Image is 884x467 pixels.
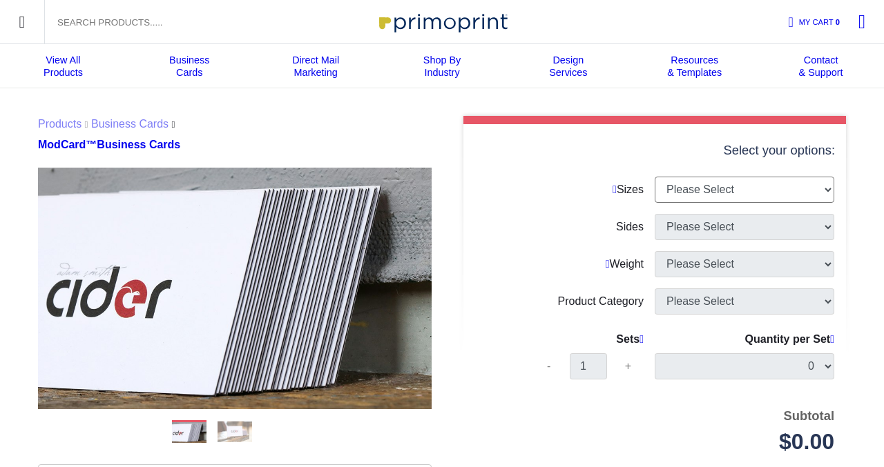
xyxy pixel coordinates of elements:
div: Quantity per Set [655,331,834,348]
div: Services [505,52,631,77]
a: Products [38,117,90,130]
a: Contact& Support [758,44,884,88]
span: 0 [823,17,829,27]
a: DesignServices [505,44,631,88]
strong: Subtotal [777,408,834,423]
span: MY CART [780,17,820,28]
span: Direct Mail [253,52,379,65]
a: ModCard™Business Cards [38,138,432,151]
span: + [624,356,633,377]
div: Sizes [600,181,644,198]
a: Shop ByIndustry [379,44,506,88]
a: Direct MailMarketing [253,44,379,88]
img: Business Cards 01 [171,415,206,450]
span: ModCard™ [38,138,99,151]
div: & Templates [631,52,758,77]
a: Business Cards [107,117,194,130]
span: Shop By [379,52,506,65]
span: Design [505,52,631,65]
img: Business Cards 03 [264,415,298,449]
span: - [546,356,552,377]
h1: Business Cards [38,138,432,151]
div: Weight [587,256,644,272]
img: Business Cards 02 [218,421,252,442]
a: Resources& Templates [631,44,758,88]
div: Sets [533,331,644,348]
div: Select your options: [474,124,835,177]
div: & Support [758,52,884,77]
div: Industry [379,52,506,77]
span: Resources [631,52,758,65]
span: Business [126,52,253,65]
img: Primoprint [373,7,511,37]
div: Product Category [539,293,644,310]
div: $0.00 [665,425,834,458]
input: SEARCH PRODUCTS..... [56,14,191,30]
span: Contact [758,52,884,65]
a: BusinessCards [126,44,253,88]
div: Sides [613,219,644,235]
div: Cards [126,52,253,77]
div: Marketing [253,52,379,77]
